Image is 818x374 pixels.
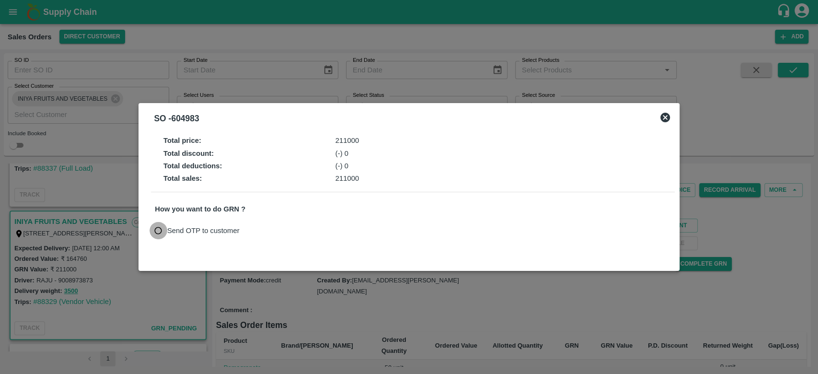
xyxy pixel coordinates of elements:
[155,205,245,213] strong: How you want to do GRN ?
[335,150,348,157] span: (-) 0
[163,162,222,170] strong: Total deductions :
[167,225,240,236] span: Send OTP to customer
[154,112,199,125] div: SO - 604983
[163,175,202,182] strong: Total sales :
[163,150,214,157] strong: Total discount :
[335,175,359,182] span: 211000
[335,137,359,144] span: 211000
[335,162,348,170] span: (-) 0
[163,137,201,144] strong: Total price :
